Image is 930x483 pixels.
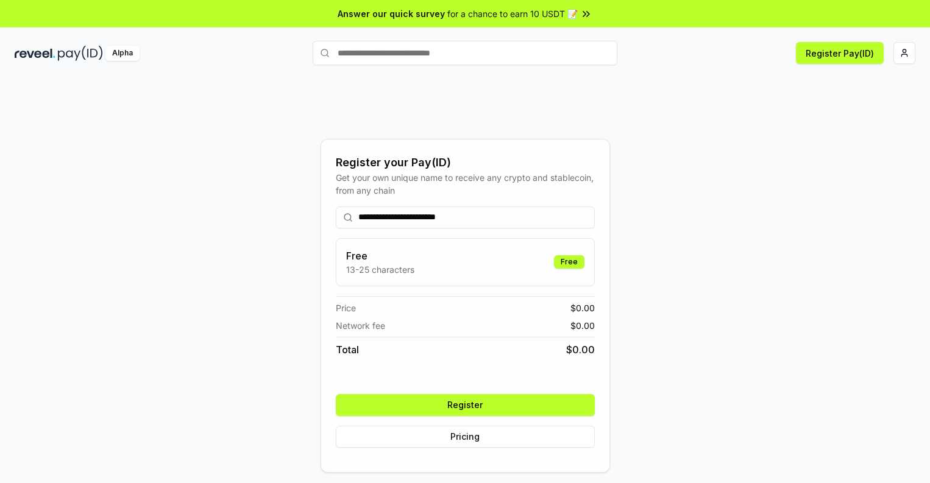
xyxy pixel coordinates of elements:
[58,46,103,61] img: pay_id
[566,342,595,357] span: $ 0.00
[336,171,595,197] div: Get your own unique name to receive any crypto and stablecoin, from any chain
[338,7,445,20] span: Answer our quick survey
[336,342,359,357] span: Total
[447,7,578,20] span: for a chance to earn 10 USDT 📝
[346,263,414,276] p: 13-25 characters
[554,255,584,269] div: Free
[570,301,595,314] span: $ 0.00
[105,46,140,61] div: Alpha
[336,154,595,171] div: Register your Pay(ID)
[570,319,595,332] span: $ 0.00
[15,46,55,61] img: reveel_dark
[336,426,595,448] button: Pricing
[346,249,414,263] h3: Free
[336,301,356,314] span: Price
[336,319,385,332] span: Network fee
[796,42,884,64] button: Register Pay(ID)
[336,394,595,416] button: Register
